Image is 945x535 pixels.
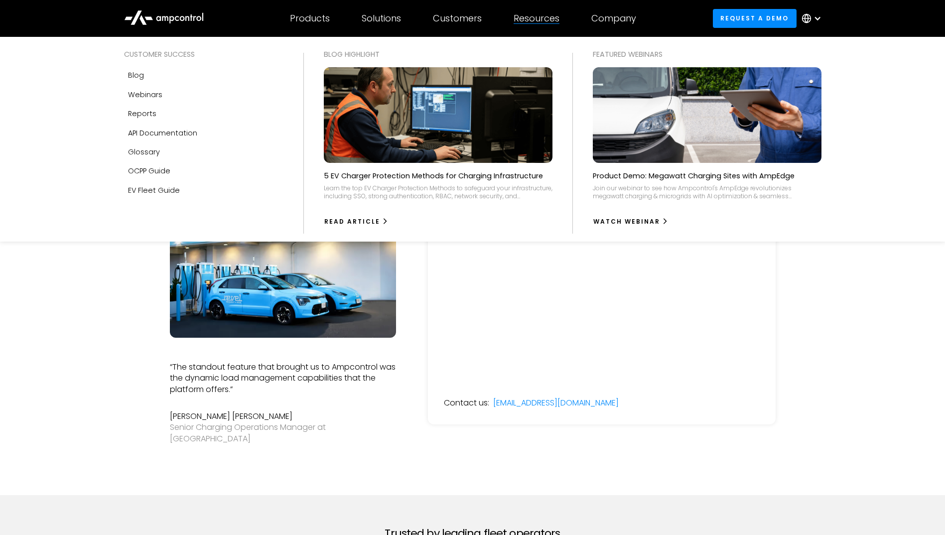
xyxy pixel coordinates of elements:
div: Blog Highlight [324,49,552,60]
div: Read Article [324,217,380,226]
div: Customers [433,13,482,24]
a: Blog [124,66,283,85]
a: watch webinar [593,214,669,230]
a: Reports [124,104,283,123]
div: Products [290,13,330,24]
div: Contact us: [444,398,489,408]
div: Glossary [128,146,160,157]
div: Customer success [124,49,283,60]
a: Read Article [324,214,389,230]
a: API Documentation [124,124,283,142]
div: Join our webinar to see how Ampcontrol's AmpEdge revolutionizes megawatt charging & microgrids wi... [593,184,821,200]
div: API Documentation [128,128,197,138]
div: Featured webinars [593,49,821,60]
div: Solutions [362,13,401,24]
div: Company [591,13,636,24]
div: EV Fleet Guide [128,185,180,196]
div: Webinars [128,89,162,100]
iframe: Form 0 [444,160,760,358]
a: [EMAIL_ADDRESS][DOMAIN_NAME] [493,398,619,408]
a: OCPP Guide [124,161,283,180]
div: Resources [514,13,559,24]
div: OCPP Guide [128,165,170,176]
div: watch webinar [593,217,660,226]
a: Webinars [124,85,283,104]
p: 5 EV Charger Protection Methods for Charging Infrastructure [324,171,543,181]
a: Glossary [124,142,283,161]
div: Learn the top EV Charger Protection Methods to safeguard your infrastructure, including SSO, stro... [324,184,552,200]
div: Reports [128,108,156,119]
p: Product Demo: Megawatt Charging Sites with AmpEdge [593,171,795,181]
a: EV Fleet Guide [124,181,283,200]
a: Request a demo [713,9,797,27]
div: Blog [128,70,144,81]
